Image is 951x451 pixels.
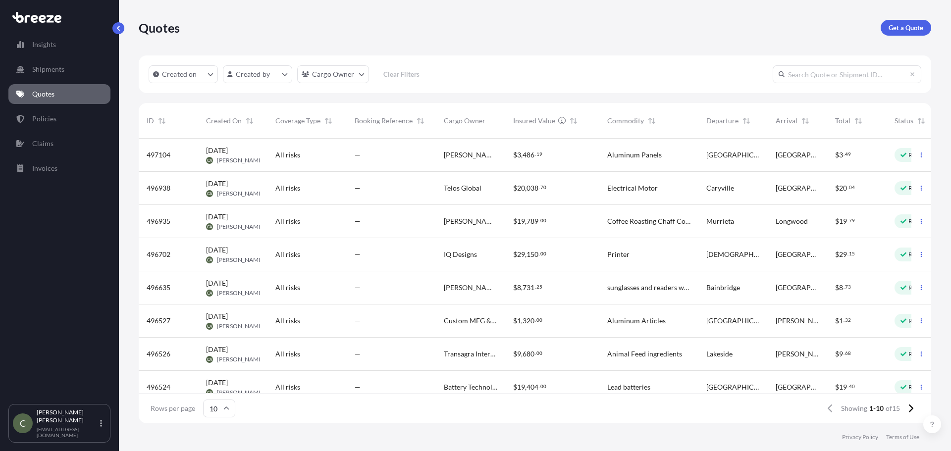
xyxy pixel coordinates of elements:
[275,250,300,259] span: All risks
[845,351,851,355] span: 68
[517,351,521,357] span: 9
[513,284,517,291] span: $
[835,151,839,158] span: $
[849,252,855,255] span: 15
[844,318,845,322] span: .
[32,163,57,173] p: Invoices
[706,349,733,359] span: Lakeside
[517,151,521,158] span: 3
[147,283,170,293] span: 496635
[776,250,819,259] span: [GEOGRAPHIC_DATA]
[217,389,264,397] span: [PERSON_NAME]
[839,284,843,291] span: 8
[217,355,264,363] span: [PERSON_NAME]
[525,185,527,192] span: ,
[207,155,212,165] span: CA
[839,185,847,192] span: 20
[217,322,264,330] span: [PERSON_NAME]
[207,321,212,331] span: CA
[244,115,256,127] button: Sort
[540,252,546,255] span: 00
[521,151,523,158] span: ,
[513,185,517,192] span: $
[844,152,845,156] span: .
[275,216,300,226] span: All risks
[147,216,170,226] span: 496935
[374,66,429,82] button: Clear Filters
[517,218,525,225] span: 19
[536,318,542,322] span: 00
[776,216,808,226] span: Longwood
[521,284,523,291] span: ,
[835,284,839,291] span: $
[236,69,270,79] p: Created by
[444,183,481,193] span: Telos Global
[517,251,525,258] span: 29
[839,384,847,391] span: 19
[322,115,334,127] button: Sort
[147,316,170,326] span: 496527
[835,116,850,126] span: Total
[841,403,867,413] span: Showing
[525,384,527,391] span: ,
[845,152,851,156] span: 49
[217,156,264,164] span: [PERSON_NAME]
[535,152,536,156] span: .
[32,139,53,149] p: Claims
[275,116,320,126] span: Coverage Type
[525,218,527,225] span: ,
[297,65,369,83] button: cargoOwner Filter options
[844,285,845,289] span: .
[444,116,485,126] span: Cargo Owner
[206,245,228,255] span: [DATE]
[217,190,264,198] span: [PERSON_NAME]
[889,23,923,33] p: Get a Quote
[206,116,242,126] span: Created On
[776,316,819,326] span: [PERSON_NAME]
[223,65,292,83] button: createdBy Filter options
[147,250,170,259] span: 496702
[849,219,855,222] span: 79
[845,318,851,322] span: 32
[776,116,797,126] span: Arrival
[839,218,847,225] span: 19
[847,186,848,189] span: .
[156,115,168,127] button: Sort
[206,378,228,388] span: [DATE]
[444,250,477,259] span: IQ Designs
[776,382,819,392] span: [GEOGRAPHIC_DATA]
[607,382,650,392] span: Lead batteries
[842,433,878,441] a: Privacy Policy
[706,382,760,392] span: [GEOGRAPHIC_DATA]
[8,158,110,178] a: Invoices
[139,20,180,36] p: Quotes
[20,418,26,428] span: C
[523,351,534,357] span: 680
[513,218,517,225] span: $
[536,152,542,156] span: 19
[444,382,497,392] span: Battery Technology
[706,216,734,226] span: Murrieta
[275,183,300,193] span: All risks
[444,216,497,226] span: [PERSON_NAME] LLC
[607,250,630,259] span: Printer
[527,185,538,192] span: 038
[539,385,540,388] span: .
[535,285,536,289] span: .
[513,251,517,258] span: $
[849,186,855,189] span: 04
[355,250,361,259] span: —
[908,251,925,258] p: Ready
[415,115,426,127] button: Sort
[540,219,546,222] span: 00
[151,403,195,413] span: Rows per page
[207,222,212,232] span: CA
[776,349,819,359] span: [PERSON_NAME]
[355,150,361,160] span: —
[207,255,212,265] span: CA
[607,316,666,326] span: Aluminum Articles
[835,384,839,391] span: $
[207,189,212,199] span: CA
[149,65,218,83] button: createdOn Filter options
[706,116,739,126] span: Departure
